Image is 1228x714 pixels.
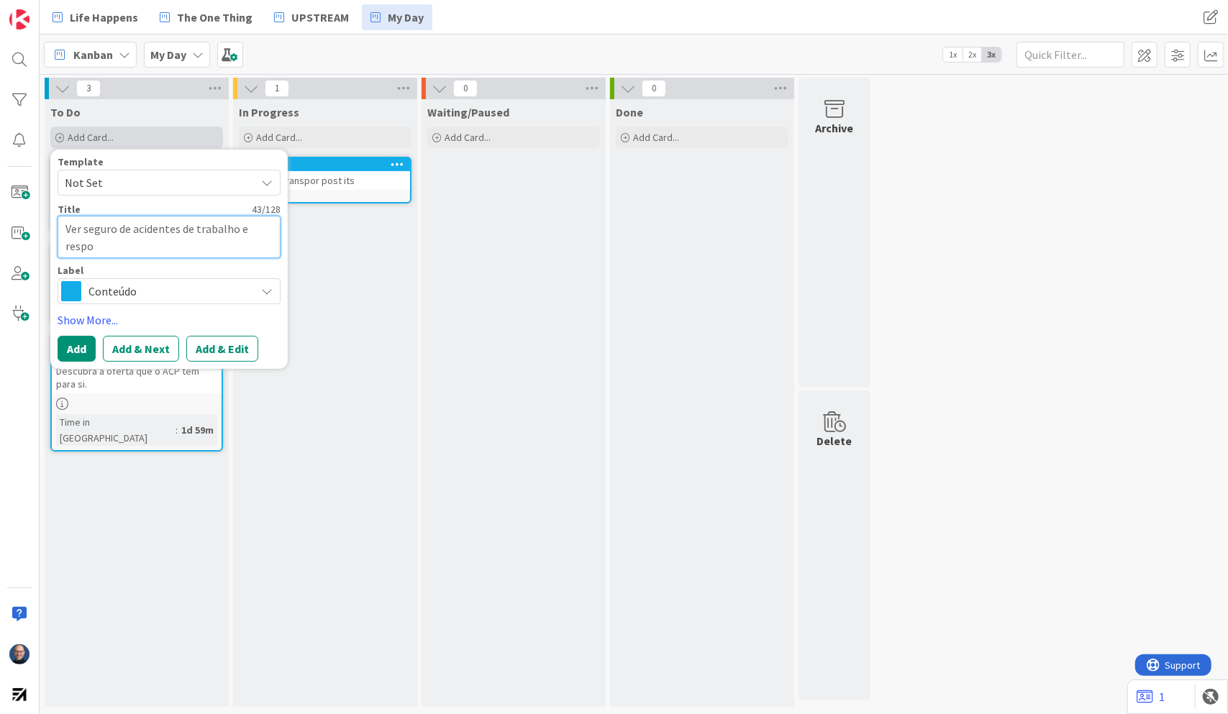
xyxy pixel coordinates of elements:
[982,47,1001,62] span: 3x
[50,105,81,119] span: To Do
[445,131,491,144] span: Add Card...
[9,644,29,664] img: Fg
[44,4,147,30] a: Life Happens
[150,47,186,62] b: My Day
[56,414,176,446] div: Time in [GEOGRAPHIC_DATA]
[65,173,245,192] span: Not Set
[58,336,96,362] button: Add
[388,9,424,26] span: My Day
[240,158,410,171] div: 1283
[240,158,410,190] div: 1283Finalizar transpor post its
[247,160,410,170] div: 1283
[58,265,83,275] span: Label
[943,47,963,62] span: 1x
[816,119,854,137] div: Archive
[256,131,302,144] span: Add Card...
[178,422,217,438] div: 1d 59m
[291,9,349,26] span: UPSTREAM
[1016,42,1124,68] input: Quick Filter...
[177,9,253,26] span: The One Thing
[817,432,852,449] div: Delete
[239,105,299,119] span: In Progress
[186,336,258,362] button: Add & Edit
[58,203,81,216] label: Title
[642,80,666,97] span: 0
[58,311,281,329] a: Show More...
[151,4,261,30] a: The One Thing
[85,203,281,216] div: 43 / 128
[103,336,179,362] button: Add & Next
[265,4,358,30] a: UPSTREAM
[633,131,679,144] span: Add Card...
[453,80,478,97] span: 0
[427,105,509,119] span: Waiting/Paused
[58,157,104,167] span: Template
[30,2,65,19] span: Support
[265,80,289,97] span: 1
[9,685,29,705] img: avatar
[1137,688,1165,705] a: 1
[9,9,29,29] img: Visit kanbanzone.com
[52,349,222,393] div: Fw: Parabéns [PERSON_NAME]! Descubra a oferta que o ACP tem para si.
[88,281,248,301] span: Conteúdo
[963,47,982,62] span: 2x
[176,422,178,438] span: :
[362,4,432,30] a: My Day
[76,80,101,97] span: 3
[70,9,138,26] span: Life Happens
[73,46,113,63] span: Kanban
[616,105,643,119] span: Done
[58,216,281,258] textarea: Ver seguro de acidentes de trabalho e respo
[240,171,410,190] div: Finalizar transpor post its
[68,131,114,144] span: Add Card...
